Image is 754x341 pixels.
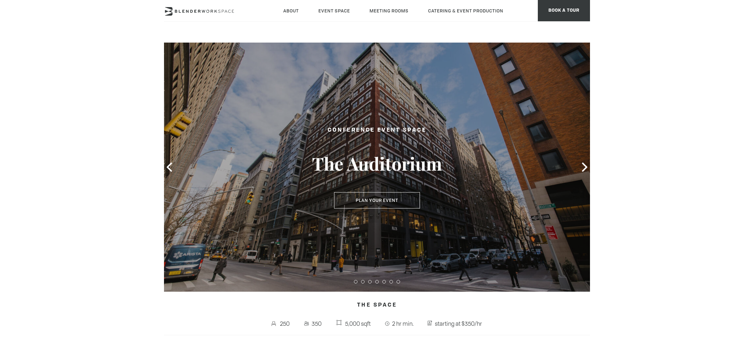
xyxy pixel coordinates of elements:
button: Plan Your Event [334,192,420,209]
span: 5,000 sqft [343,318,372,329]
h2: Conference Event Space [295,126,459,135]
h3: The Auditorium [295,153,459,175]
span: 350 [310,318,324,329]
span: starting at $350/hr [433,318,484,329]
span: 250 [278,318,291,329]
h4: The Space [164,299,590,312]
span: 2 hr min. [390,318,415,329]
